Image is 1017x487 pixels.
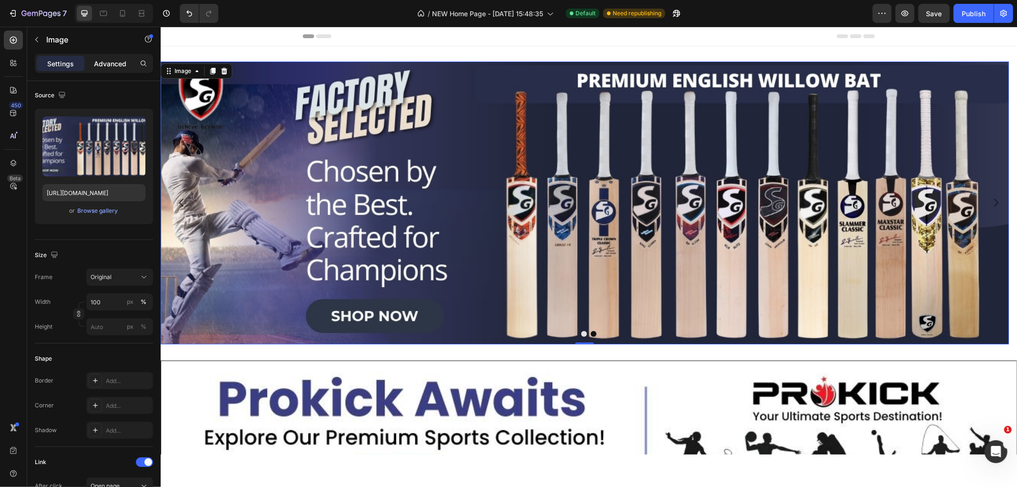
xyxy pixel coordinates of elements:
div: Source [35,89,68,102]
p: Image [46,34,127,45]
label: Width [35,298,51,306]
div: Link [35,458,46,466]
iframe: Intercom live chat [985,440,1007,463]
div: Border [35,376,53,385]
iframe: To enrich screen reader interactions, please activate Accessibility in Grammarly extension settings [161,27,1017,455]
div: 450 [9,102,23,109]
button: Carousel Next Arrow [822,163,849,189]
span: or [70,205,75,217]
div: Beta [7,175,23,182]
span: NEW Home Page - [DATE] 15:48:35 [432,9,543,19]
div: Add... [106,377,151,385]
span: 1 [1004,426,1012,434]
span: Default [575,9,596,18]
div: Shape [35,354,52,363]
div: px [127,322,134,331]
button: Browse gallery [77,206,119,216]
button: px [138,296,149,308]
input: px% [86,293,153,311]
button: % [124,321,136,332]
button: Dot [430,304,436,310]
span: Save [926,10,942,18]
button: Original [86,269,153,286]
div: Corner [35,401,54,410]
div: Publish [962,9,986,19]
p: 7 [62,8,67,19]
p: Settings [47,59,74,69]
button: px [138,321,149,332]
button: 7 [4,4,71,23]
img: preview-image [42,116,145,176]
button: Dot [421,304,426,310]
input: px% [86,318,153,335]
span: / [428,9,430,19]
div: Add... [106,402,151,410]
label: Frame [35,273,52,281]
p: Advanced [94,59,126,69]
div: Browse gallery [78,207,118,215]
div: Shadow [35,426,57,435]
input: https://example.com/image.jpg [42,184,145,201]
div: Add... [106,426,151,435]
div: px [127,298,134,306]
div: Undo/Redo [180,4,218,23]
button: % [124,296,136,308]
div: % [141,322,146,331]
div: % [141,298,146,306]
button: Save [918,4,950,23]
span: Need republishing [613,9,661,18]
span: Original [91,273,112,281]
div: Size [35,249,60,262]
button: Publish [954,4,994,23]
label: Height [35,322,52,331]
